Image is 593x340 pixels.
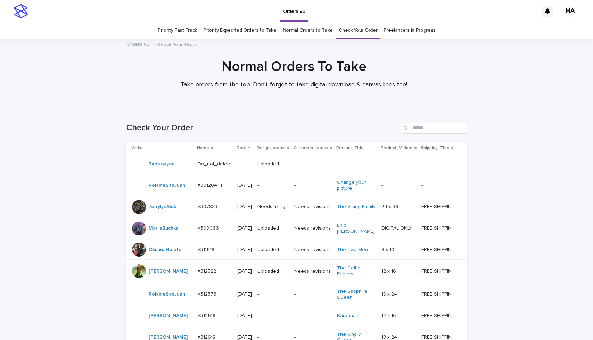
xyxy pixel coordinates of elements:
[257,204,289,210] p: Needs fixing
[421,202,457,210] p: FREE SHIPPING - preview in 1-2 business days, after your approval delivery will take 5-10 b.d., l...
[337,204,376,210] a: The Viking Family
[126,154,467,174] tr: TaoNguyen Do_not_deleteDo_not_delete -Uploaded---- --
[421,312,457,319] p: FREE SHIPPING - preview in 1-2 business days, after your approval delivery will take 5-10 b.d.
[294,183,331,189] p: -
[336,144,364,152] p: Product_Title
[237,291,252,297] p: [DATE]
[155,81,433,89] p: Take orders from the top. Don't forget to take digital download & canvas lines too!
[198,160,233,167] p: Do_not_delete
[198,224,220,231] p: #309066
[126,283,467,306] tr: RolaineSanJuan #312576#312576 [DATE]--The Sapphire Queen 18 x 2418 x 24 FREE SHIPPING - preview i...
[421,160,424,167] p: -
[294,291,331,297] p: -
[149,291,185,297] a: RolaineSanJuan
[237,268,252,274] p: [DATE]
[401,123,467,134] input: Search
[381,160,384,167] p: -
[421,224,457,231] p: FREE SHIPPING - preview in 1-2 business days, after your approval delivery will take 5-10 b.d., l...
[283,22,333,39] a: Normal Orders to Take
[198,202,219,210] p: #307833
[337,313,359,319] a: Barbarian
[126,174,467,197] tr: RolaineSanJuan #301204_T#301204_T [DATE]--Change your picture -- --
[149,183,185,189] a: RolaineSanJuan
[294,268,331,274] p: Needs revisions
[198,246,216,253] p: #311618
[421,181,424,189] p: -
[257,183,289,189] p: -
[257,247,289,253] p: Uploaded
[257,144,286,152] p: Design_status
[257,225,289,231] p: Uploaded
[257,161,289,167] p: Uploaded
[381,224,414,231] p: DIGITAL ONLY
[337,247,368,253] a: The Two Men
[149,225,179,231] a: MariiaBuchka
[198,181,224,189] p: #301204_T
[14,4,28,18] img: stacker-logo-s-only.png
[198,290,218,297] p: #312576
[157,40,197,48] p: Check Your Order
[126,217,467,240] tr: MariiaBuchka #309066#309066 [DATE]UploadedNeeds revisionsEpic [PERSON_NAME] DIGITAL ONLYDIGITAL O...
[132,144,143,152] p: Artist
[237,313,252,319] p: [DATE]
[149,247,181,253] a: OksanaHolets
[149,268,188,274] a: [PERSON_NAME]
[203,22,277,39] a: Priority Expedited Orders to Take
[384,22,435,39] a: Freelancers in Progress
[294,144,328,152] p: Customer_status
[149,204,176,210] a: JerrylynAlob
[237,247,252,253] p: [DATE]
[421,144,450,152] p: Shipping_Title
[337,180,376,191] a: Change your picture
[257,268,289,274] p: Uploaded
[126,306,467,326] tr: [PERSON_NAME] #312618#312618 [DATE]--Barbarian 12 x 1612 x 16 FREE SHIPPING - preview in 1-2 busi...
[421,290,457,297] p: FREE SHIPPING - preview in 1-2 business days, after your approval delivery will take 5-10 b.d.
[381,144,413,152] p: Product_Variant
[294,161,331,167] p: -
[237,225,252,231] p: [DATE]
[337,223,376,234] a: Epic [PERSON_NAME]
[198,312,217,319] p: #312618
[126,260,467,283] tr: [PERSON_NAME] #312522#312522 [DATE]UploadedNeeds revisionsThe Celtic Princess 12 x 1612 x 16 FREE...
[197,144,209,152] p: Name
[237,144,247,152] p: Date
[126,123,398,133] h1: Check Your Order
[198,267,217,274] p: #312522
[126,197,467,217] tr: JerrylynAlob #307833#307833 [DATE]Needs fixingNeeds revisionsThe Viking Family 24 x 3624 x 36 FRE...
[337,289,376,300] a: The Sapphire Queen
[565,6,576,17] div: MA
[237,204,252,210] p: [DATE]
[381,267,397,274] p: 12 x 16
[158,22,197,39] a: Priority Fast Track
[381,290,398,297] p: 18 x 24
[337,161,376,167] p: -
[294,204,331,210] p: Needs revisions
[294,313,331,319] p: -
[381,181,384,189] p: -
[381,312,397,319] p: 12 x 16
[237,183,252,189] p: [DATE]
[237,161,252,167] p: -
[124,58,464,75] h1: Normal Orders To Take
[149,313,188,319] a: [PERSON_NAME]
[337,265,376,277] a: The Celtic Princess
[381,246,396,253] p: 8 x 10
[149,161,175,167] a: TaoNguyen
[257,291,289,297] p: -
[257,313,289,319] p: -
[126,40,149,48] a: Orders V3
[421,246,457,253] p: FREE SHIPPING - preview in 1-2 business days, after your approval delivery will take 5-10 b.d.
[126,240,467,260] tr: OksanaHolets #311618#311618 [DATE]UploadedNeeds revisionsThe Two Men 8 x 108 x 10 FREE SHIPPING -...
[339,22,377,39] a: Check Your Order
[381,202,400,210] p: 24 x 36
[294,247,331,253] p: Needs revisions
[421,267,457,274] p: FREE SHIPPING - preview in 1-2 business days, after your approval delivery will take 5-10 b.d.
[294,225,331,231] p: Needs revisions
